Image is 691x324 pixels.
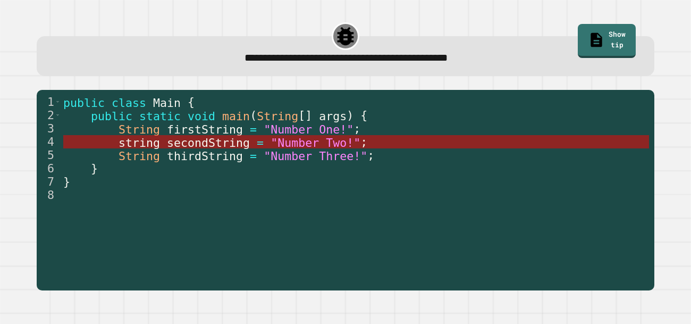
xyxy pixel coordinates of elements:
[55,109,61,122] span: Toggle code folding, rows 2 through 6
[264,149,367,162] span: "Number Three!"
[271,136,360,149] span: "Number Two!"
[264,122,353,136] span: "Number One!"
[167,149,243,162] span: thirdString
[119,122,160,136] span: String
[37,95,61,109] div: 1
[250,122,257,136] span: =
[167,136,250,149] span: secondString
[139,109,181,122] span: static
[112,96,146,109] span: class
[37,162,61,175] div: 6
[257,109,298,122] span: String
[119,149,160,162] span: String
[250,149,257,162] span: =
[578,24,636,58] a: Show tip
[257,136,264,149] span: =
[37,188,61,202] div: 8
[37,109,61,122] div: 2
[91,109,132,122] span: public
[167,122,243,136] span: firstString
[222,109,250,122] span: main
[37,148,61,162] div: 5
[188,109,215,122] span: void
[37,135,61,148] div: 4
[37,122,61,135] div: 3
[119,136,160,149] span: string
[319,109,347,122] span: args
[153,96,181,109] span: Main
[63,96,105,109] span: public
[55,95,61,109] span: Toggle code folding, rows 1 through 7
[37,175,61,188] div: 7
